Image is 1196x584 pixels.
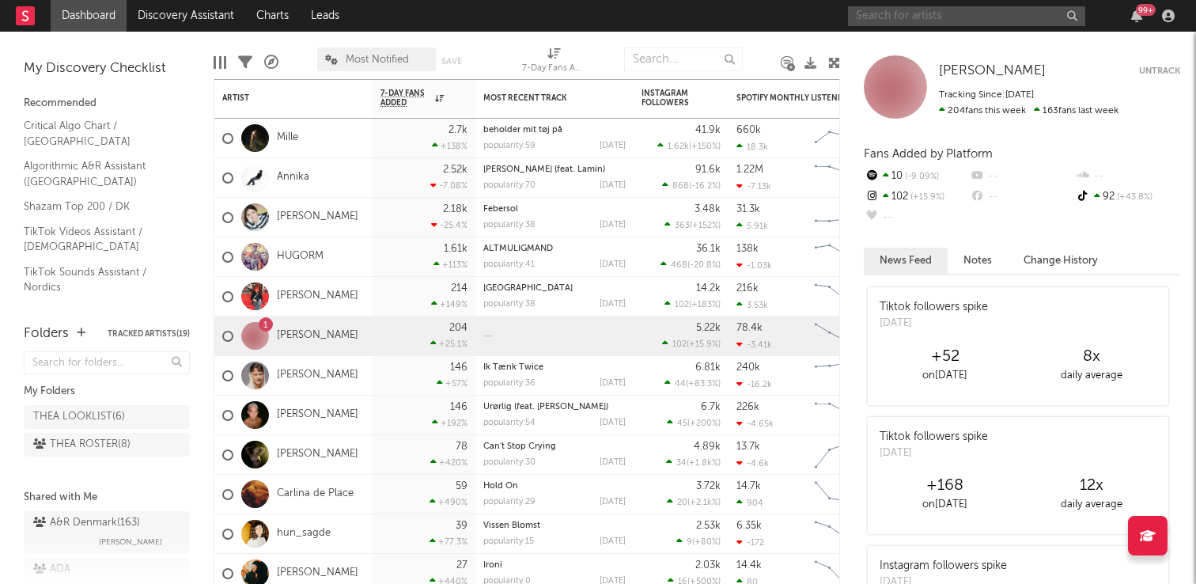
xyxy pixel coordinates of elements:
[736,498,763,508] div: 904
[483,205,518,214] a: Febersol
[736,362,760,373] div: 240k
[676,537,721,547] div: ( )
[695,204,721,214] div: 3.48k
[939,64,1046,78] span: [PERSON_NAME]
[443,165,467,175] div: 2.52k
[939,106,1026,116] span: 204 fans this week
[660,260,721,270] div: ( )
[430,180,467,191] div: -7.08 %
[736,419,774,429] div: -4.65k
[808,119,879,158] svg: Chart title
[483,300,536,309] div: popularity: 38
[600,142,626,150] div: [DATE]
[483,205,626,214] div: Febersol
[483,458,536,467] div: popularity: 30
[600,458,626,467] div: [DATE]
[675,301,689,309] span: 102
[736,283,759,294] div: 216k
[695,560,721,571] div: 2.03k
[736,125,761,135] div: 660k
[872,366,1018,385] div: on [DATE]
[695,362,721,373] div: 6.81k
[483,561,626,570] div: Ironi
[736,323,763,333] div: 78.4k
[24,264,174,296] a: TikTok Sounds Assistant / Nordics
[33,408,125,427] div: THEA LOOKLIST ( 6 )
[689,340,718,349] span: +15.9 %
[483,165,605,174] a: [PERSON_NAME] (feat. Lamin)
[736,402,759,412] div: 226k
[456,442,467,452] div: 78
[664,220,721,230] div: ( )
[666,457,721,468] div: ( )
[667,418,721,428] div: ( )
[736,560,762,571] div: 14.4k
[864,187,969,207] div: 102
[696,283,721,294] div: 14.2k
[1115,193,1152,202] span: +43.8 %
[677,419,687,428] span: 45
[431,299,467,309] div: +149 %
[264,40,278,85] div: A&R Pipeline
[808,158,879,198] svg: Chart title
[664,299,721,309] div: ( )
[1018,476,1164,495] div: 12 x
[880,446,988,461] div: [DATE]
[277,329,358,343] a: [PERSON_NAME]
[696,481,721,491] div: 3.72k
[864,207,969,228] div: --
[483,482,626,491] div: Hold On
[432,418,467,428] div: +192 %
[277,448,358,461] a: [PERSON_NAME]
[736,300,768,310] div: 3.53k
[672,182,689,191] span: 868
[600,181,626,190] div: [DATE]
[664,378,721,389] div: ( )
[1136,4,1156,16] div: 99 +
[600,498,626,506] div: [DATE]
[880,558,1007,575] div: Instagram followers spike
[430,497,467,507] div: +490 %
[522,40,585,85] div: 7-Day Fans Added (7-Day Fans Added)
[692,222,718,230] span: +152 %
[277,210,358,224] a: [PERSON_NAME]
[108,330,190,338] button: Tracked Artists(19)
[1075,166,1180,187] div: --
[808,435,879,475] svg: Chart title
[736,165,763,175] div: 1.22M
[689,459,718,468] span: +1.8k %
[642,89,697,108] div: Instagram Followers
[443,204,467,214] div: 2.18k
[880,429,988,446] div: Tiktok followers spike
[1008,248,1114,274] button: Change History
[736,221,768,231] div: 5.91k
[1075,187,1180,207] div: 92
[600,379,626,388] div: [DATE]
[430,339,467,349] div: +25.1 %
[668,142,689,151] span: 1.62k
[24,117,174,150] a: Critical Algo Chart / [GEOGRAPHIC_DATA]
[908,193,944,202] span: +15.9 %
[872,476,1018,495] div: +168
[872,495,1018,514] div: on [DATE]
[33,514,140,533] div: A&R Denmark ( 163 )
[701,402,721,412] div: 6.7k
[277,131,298,145] a: Mille
[483,419,536,427] div: popularity: 54
[676,459,687,468] span: 34
[690,261,718,270] span: -20.8 %
[522,59,585,78] div: 7-Day Fans Added (7-Day Fans Added)
[688,380,718,389] span: +83.3 %
[736,537,764,548] div: -172
[277,408,358,422] a: [PERSON_NAME]
[483,93,602,103] div: Most Recent Track
[969,166,1074,187] div: --
[456,521,467,531] div: 39
[691,182,718,191] span: -16.2 %
[432,141,467,151] div: +138 %
[1139,63,1180,79] button: Untrack
[808,396,879,435] svg: Chart title
[483,403,626,411] div: Urørlig (feat. Karoline Mousing)
[433,260,467,270] div: +113 %
[24,405,190,429] a: THEA LOOKLIST(6)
